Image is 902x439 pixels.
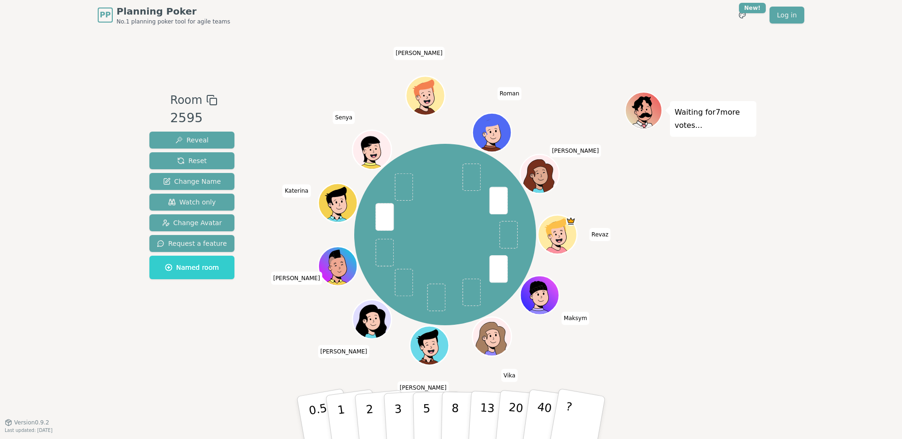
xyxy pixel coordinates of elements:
span: Click to change your name [589,228,611,241]
p: Waiting for 7 more votes... [675,106,752,132]
span: Change Avatar [162,218,222,227]
span: Version 0.9.2 [14,419,49,426]
button: Change Name [149,173,234,190]
button: Version0.9.2 [5,419,49,426]
span: Reset [177,156,207,165]
button: Change Avatar [149,214,234,231]
span: Click to change your name [497,87,521,100]
span: Named room [165,263,219,272]
span: Click to change your name [318,345,370,358]
span: Click to change your name [271,272,322,285]
a: PPPlanning PokerNo.1 planning poker tool for agile teams [98,5,230,25]
span: Planning Poker [117,5,230,18]
span: Request a feature [157,239,227,248]
span: Room [170,92,202,109]
span: Click to change your name [393,47,445,60]
span: Change Name [163,177,221,186]
button: Named room [149,256,234,279]
span: Click to change your name [333,111,355,124]
span: Click to change your name [282,184,311,197]
span: No.1 planning poker tool for agile teams [117,18,230,25]
button: Reset [149,152,234,169]
a: Log in [770,7,804,24]
span: Revaz is the host [566,216,575,226]
span: Watch only [168,197,216,207]
span: Click to change your name [397,381,449,394]
div: 2595 [170,109,217,128]
button: Request a feature [149,235,234,252]
span: Last updated: [DATE] [5,428,53,433]
div: New! [739,3,766,13]
span: Reveal [175,135,209,145]
span: PP [100,9,110,21]
button: Reveal [149,132,234,149]
span: Click to change your name [550,144,601,157]
span: Click to change your name [501,369,518,382]
button: Watch only [149,194,234,211]
button: New! [734,7,751,24]
span: Click to change your name [561,312,590,325]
